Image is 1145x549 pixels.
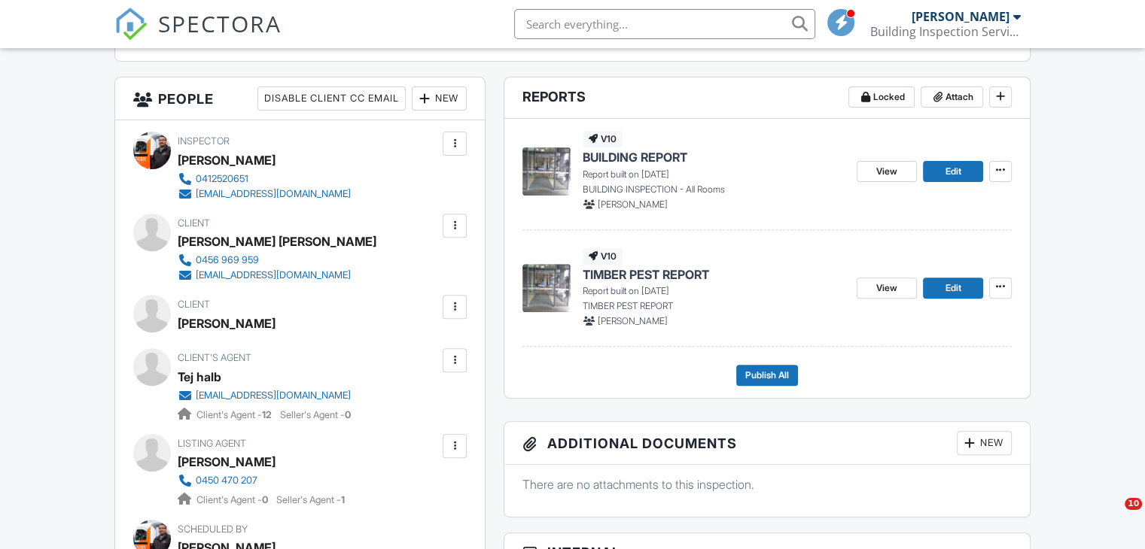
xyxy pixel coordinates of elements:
span: Scheduled By [178,523,248,535]
span: SPECTORA [158,8,282,39]
span: Seller's Agent - [276,494,345,505]
div: [EMAIL_ADDRESS][DOMAIN_NAME] [196,188,351,200]
a: [EMAIL_ADDRESS][DOMAIN_NAME] [178,268,364,283]
div: [PERSON_NAME] [PERSON_NAME] [178,230,376,253]
input: Search everything... [514,9,815,39]
div: [EMAIL_ADDRESS][DOMAIN_NAME] [196,390,351,402]
div: 0456 969 959 [196,254,259,266]
span: Client [178,299,210,310]
img: The Best Home Inspection Software - Spectora [114,8,148,41]
iframe: Intercom live chat [1094,498,1130,534]
a: 0412520651 [178,171,351,187]
span: 10 [1125,498,1142,510]
a: 0456 969 959 [178,253,364,268]
span: Client [178,217,210,229]
div: 0412520651 [196,173,248,185]
span: Client's Agent - [196,494,270,505]
span: Listing Agent [178,438,246,449]
span: Inspector [178,135,230,147]
span: Seller's Agent - [280,409,351,420]
div: New [957,431,1012,455]
div: [PERSON_NAME] [178,312,276,335]
div: Building Inspection Services [870,24,1021,39]
div: Tej halb [178,365,221,388]
div: [PERSON_NAME] [178,450,276,473]
strong: 0 [262,494,268,505]
div: [EMAIL_ADDRESS][DOMAIN_NAME] [196,269,351,281]
div: New [412,86,467,111]
strong: 0 [345,409,351,420]
a: [EMAIL_ADDRESS][DOMAIN_NAME] [178,187,351,202]
a: 0450 470 207 [178,473,333,488]
div: [PERSON_NAME] [912,9,1009,24]
div: 0450 470 207 [196,475,257,487]
strong: 1 [341,494,345,505]
h3: Additional Documents [504,422,1030,465]
div: [PERSON_NAME] [178,149,276,171]
a: SPECTORA [114,20,282,52]
span: Client's Agent - [196,409,274,420]
div: Disable Client CC Email [257,86,406,111]
a: [EMAIL_ADDRESS][DOMAIN_NAME] [178,388,351,403]
span: Client's Agent [178,352,251,363]
h3: People [115,77,485,120]
p: There are no attachments to this inspection. [522,476,1012,493]
strong: 12 [262,409,272,420]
